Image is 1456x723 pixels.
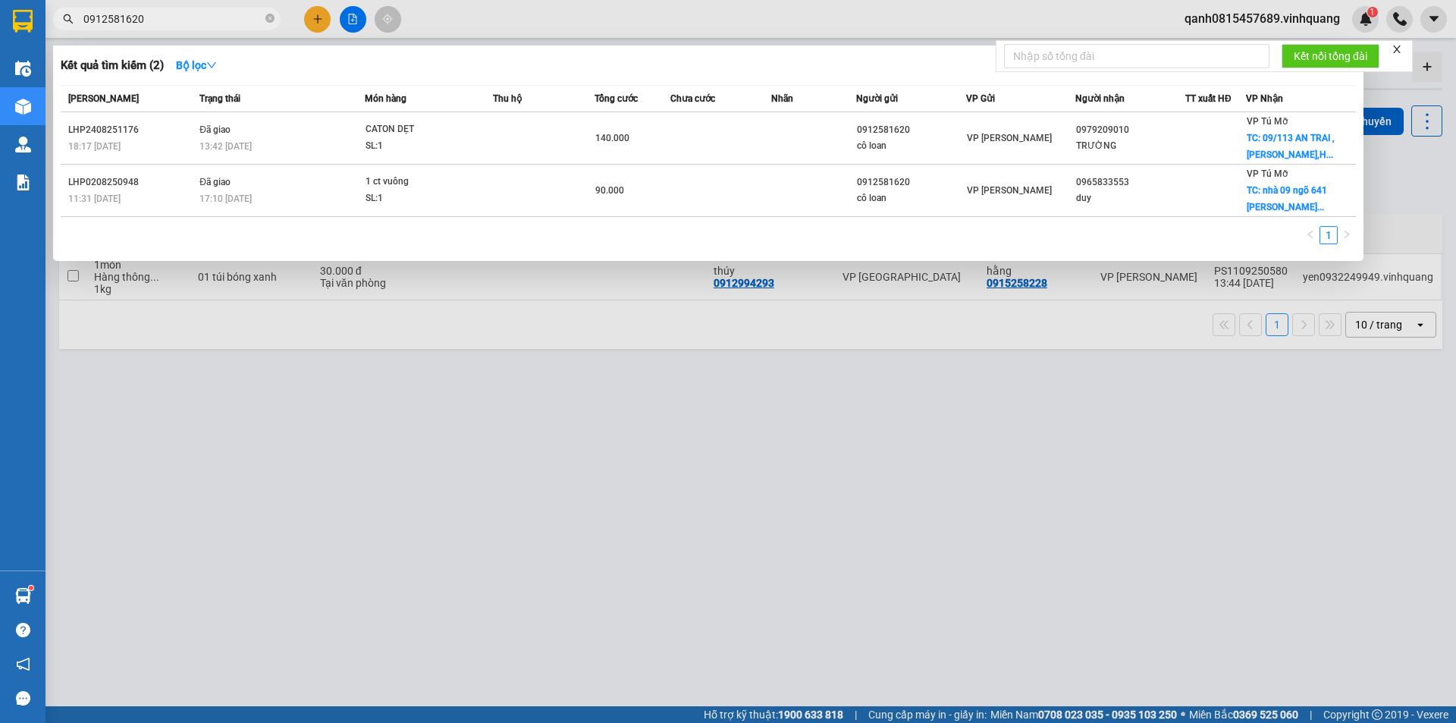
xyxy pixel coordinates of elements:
span: 90.000 [595,185,624,196]
div: SL: 1 [366,190,479,207]
span: VP Nhận [1246,93,1283,104]
span: search [63,14,74,24]
span: Tổng cước [595,93,638,104]
span: message [16,691,30,706]
span: VP Tú Mỡ [1247,168,1288,179]
span: Kết nối tổng đài [1294,48,1367,64]
img: warehouse-icon [15,588,31,604]
span: Nhãn [771,93,793,104]
div: LHP2408251176 [68,122,195,138]
div: CATON DẸT [366,121,479,138]
span: close-circle [265,14,275,23]
span: Đã giao [199,124,231,135]
strong: Bộ lọc [176,59,217,71]
span: VP Gửi [966,93,995,104]
span: Trạng thái [199,93,240,104]
button: Bộ lọcdown [164,53,229,77]
input: Nhập số tổng đài [1004,44,1269,68]
span: 13:42 [DATE] [199,141,252,152]
sup: 1 [29,586,33,590]
span: Người gửi [856,93,898,104]
span: VP [PERSON_NAME] [967,133,1052,143]
span: 17:10 [DATE] [199,193,252,204]
span: 11:31 [DATE] [68,193,121,204]
span: question-circle [16,623,30,637]
div: duy [1076,190,1185,206]
div: cô loan [857,190,965,206]
span: TT xuất HĐ [1185,93,1232,104]
div: LHP0208250948 [68,174,195,190]
input: Tìm tên, số ĐT hoặc mã đơn [83,11,262,27]
span: Món hàng [365,93,406,104]
li: Next Page [1338,226,1356,244]
div: 0912581620 [857,174,965,190]
div: SL: 1 [366,138,479,155]
li: 1 [1319,226,1338,244]
img: warehouse-icon [15,99,31,115]
span: right [1342,230,1351,239]
button: left [1301,226,1319,244]
span: Đã giao [199,177,231,187]
img: logo-vxr [13,10,33,33]
span: Thu hộ [493,93,522,104]
span: VP Tú Mỡ [1247,116,1288,127]
span: 140.000 [595,133,629,143]
div: 1 ct vuông [366,174,479,190]
span: left [1306,230,1315,239]
div: TRƯỜNG [1076,138,1185,154]
div: 0965833553 [1076,174,1185,190]
button: right [1338,226,1356,244]
span: close-circle [265,12,275,27]
img: warehouse-icon [15,61,31,77]
h3: Kết quả tìm kiếm ( 2 ) [61,58,164,74]
span: TC: 09/113 AN TRAI ,[PERSON_NAME],H... [1247,133,1335,160]
span: Người nhận [1075,93,1125,104]
span: VP [PERSON_NAME] [967,185,1052,196]
div: 0912581620 [857,122,965,138]
span: Chưa cước [670,93,715,104]
div: cô loan [857,138,965,154]
button: Kết nối tổng đài [1282,44,1379,68]
span: close [1392,44,1402,55]
span: notification [16,657,30,671]
li: Previous Page [1301,226,1319,244]
img: warehouse-icon [15,137,31,152]
span: 18:17 [DATE] [68,141,121,152]
img: solution-icon [15,174,31,190]
div: 0979209010 [1076,122,1185,138]
span: [PERSON_NAME] [68,93,139,104]
span: down [206,60,217,71]
span: TC: nhà 09 ngõ 641 [PERSON_NAME]... [1247,185,1327,212]
a: 1 [1320,227,1337,244]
